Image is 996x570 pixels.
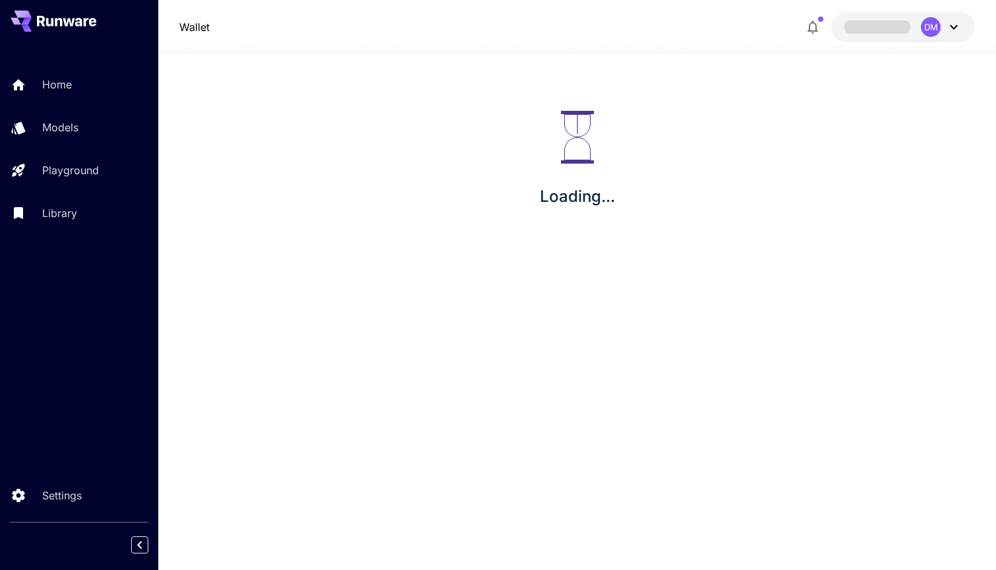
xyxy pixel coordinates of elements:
a: Wallet [179,19,210,35]
button: Collapse sidebar [131,536,148,554]
p: Library [42,205,77,221]
button: DM [831,12,975,42]
p: Settings [42,488,82,503]
nav: breadcrumb [179,19,210,35]
p: Home [42,77,72,92]
div: DM [921,17,941,37]
p: Loading... [540,185,615,208]
p: Playground [42,162,99,178]
p: Models [42,119,78,135]
div: Collapse sidebar [141,533,158,557]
